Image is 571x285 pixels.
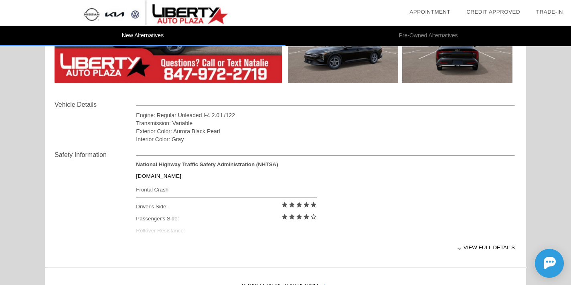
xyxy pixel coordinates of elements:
div: Engine: Regular Unleaded I-4 2.0 L/122 [136,111,515,119]
div: Interior Color: Gray [136,135,515,143]
div: Transmission: Variable [136,119,515,127]
i: star_border [310,213,317,220]
i: star [296,201,303,208]
i: star [303,201,310,208]
i: star [296,213,303,220]
div: Vehicle Details [55,100,136,110]
a: Appointment [409,9,450,15]
div: View full details [136,238,515,257]
i: star [288,201,296,208]
i: star [310,201,317,208]
a: [DOMAIN_NAME] [136,173,181,179]
a: Credit Approved [466,9,520,15]
i: star [288,213,296,220]
iframe: Chat Assistance [499,242,571,285]
i: star [281,213,288,220]
div: Passenger's Side: [136,213,317,225]
div: Safety Information [55,150,136,160]
div: Frontal Crash [136,185,317,195]
div: Driver's Side: [136,201,317,213]
i: star [303,213,310,220]
li: Pre-Owned Alternatives [285,26,571,46]
a: Trade-In [536,9,563,15]
i: star [281,201,288,208]
strong: National Highway Traffic Safety Administration (NHTSA) [136,161,278,167]
div: Exterior Color: Aurora Black Pearl [136,127,515,135]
